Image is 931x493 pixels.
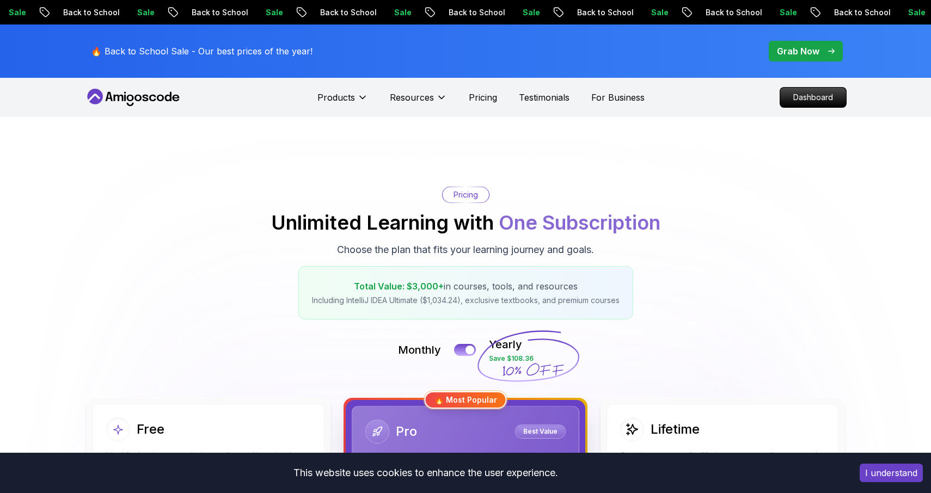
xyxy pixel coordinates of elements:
button: Products [317,91,368,113]
p: Pricing [454,189,478,200]
p: Sale [514,7,549,18]
h2: Free [137,421,164,438]
p: One-time payment for lifetime access to all current and future courses. [620,450,825,472]
span: One Subscription [499,211,660,235]
button: Resources [390,91,447,113]
p: Choose the plan that fits your learning journey and goals. [337,242,594,257]
p: Dashboard [780,88,846,107]
p: Ideal for beginners exploring coding and learning the basics for free. [106,450,311,472]
p: Including IntelliJ IDEA Ultimate ($1,034.24), exclusive textbooks, and premium courses [312,295,620,306]
p: in courses, tools, and resources [312,280,620,293]
p: Sale [771,7,806,18]
a: Dashboard [780,87,847,108]
div: This website uses cookies to enhance the user experience. [8,461,843,485]
a: Testimonials [519,91,569,104]
p: Back to School [54,7,128,18]
p: Back to School [825,7,899,18]
a: Pricing [469,91,497,104]
h2: Unlimited Learning with [271,212,660,233]
p: Back to School [697,7,771,18]
p: Back to School [568,7,642,18]
h2: Pro [396,423,417,440]
p: Monthly [398,342,441,358]
a: For Business [591,91,645,104]
p: 🔥 Back to School Sale - Our best prices of the year! [91,45,313,58]
p: Sale [257,7,292,18]
p: Back to School [183,7,257,18]
p: Sale [385,7,420,18]
p: Back to School [311,7,385,18]
p: Everything in Free, plus [365,452,566,463]
h2: Lifetime [651,421,700,438]
span: Total Value: $3,000+ [354,281,444,292]
p: Back to School [440,7,514,18]
p: Resources [390,91,434,104]
p: Sale [642,7,677,18]
p: Sale [128,7,163,18]
p: Products [317,91,355,104]
button: Accept cookies [860,464,923,482]
p: Grab Now [777,45,819,58]
p: Best Value [517,426,564,437]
